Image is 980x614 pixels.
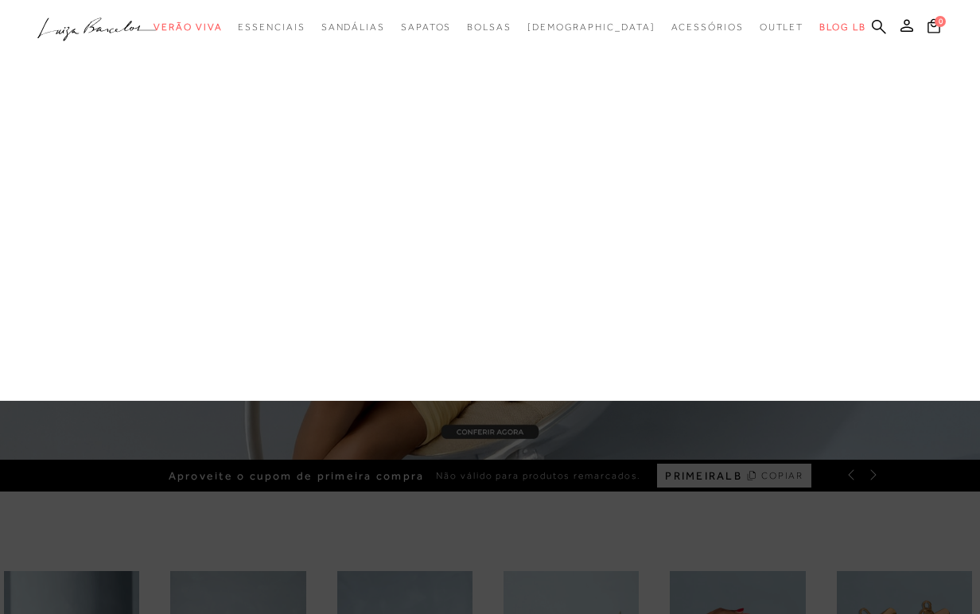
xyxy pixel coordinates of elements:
[401,21,451,33] span: Sapatos
[467,21,511,33] span: Bolsas
[321,21,385,33] span: Sandálias
[238,21,305,33] span: Essenciais
[154,21,222,33] span: Verão Viva
[760,13,804,42] a: categoryNavScreenReaderText
[671,21,744,33] span: Acessórios
[760,21,804,33] span: Outlet
[819,13,865,42] a: BLOG LB
[154,13,222,42] a: categoryNavScreenReaderText
[321,13,385,42] a: categoryNavScreenReaderText
[401,13,451,42] a: categoryNavScreenReaderText
[819,21,865,33] span: BLOG LB
[467,13,511,42] a: categoryNavScreenReaderText
[527,13,655,42] a: noSubCategoriesText
[671,13,744,42] a: categoryNavScreenReaderText
[238,13,305,42] a: categoryNavScreenReaderText
[935,16,946,27] span: 0
[527,21,655,33] span: [DEMOGRAPHIC_DATA]
[923,17,945,39] button: 0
